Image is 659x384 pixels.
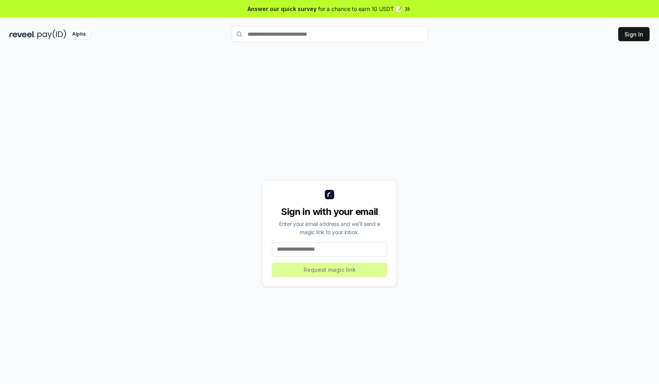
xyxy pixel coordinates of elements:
[272,220,387,236] div: Enter your email address and we’ll send a magic link to your inbox.
[318,5,402,13] span: for a chance to earn 10 USDT 📝
[9,29,36,39] img: reveel_dark
[325,190,334,199] img: logo_small
[68,29,90,39] div: Alpha
[272,206,387,218] div: Sign in with your email
[248,5,317,13] span: Answer our quick survey
[618,27,650,41] button: Sign In
[37,29,66,39] img: pay_id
